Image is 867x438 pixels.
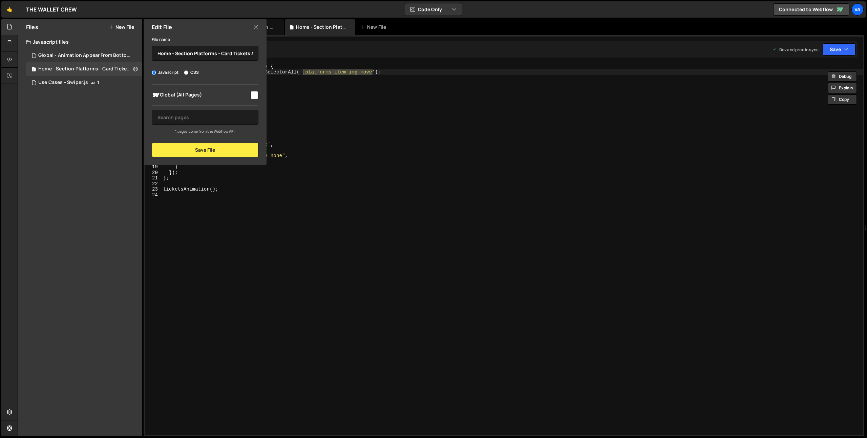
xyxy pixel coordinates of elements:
button: Save [823,43,855,56]
h2: Files [26,23,38,31]
div: New File [360,24,389,30]
input: Javascript [152,70,156,75]
div: THE WALLET CREW [26,5,77,14]
span: 1 [32,67,36,72]
div: 20 [145,170,162,176]
a: Connected to Webflow [773,3,849,16]
div: 16324/44234.js [26,62,145,76]
div: 19 [145,164,162,170]
div: 22 [145,181,162,187]
button: Save File [152,143,258,157]
input: CSS [184,70,188,75]
div: Javascript files [18,35,142,49]
a: Va [851,3,864,16]
div: 24 [145,192,162,198]
div: Home - Section Platforms - Card Tickets Animation.js [38,66,132,72]
div: Use Cases - Swiper.js [38,80,88,86]
label: CSS [184,69,199,76]
div: 16324/44136.js [26,76,142,89]
button: New File [109,24,134,30]
button: Code Only [405,3,462,16]
div: 21 [145,175,162,181]
input: Name [152,46,258,61]
a: 🤙 [1,1,18,18]
label: Javascript [152,69,179,76]
span: Global (All Pages) [152,91,249,99]
label: File name [152,36,170,43]
button: Copy [828,94,857,105]
div: 16324/44231.js [26,49,145,62]
h2: Edit File [152,23,172,31]
span: 1 [97,80,99,85]
input: Search pages [152,110,258,125]
button: Explain [828,83,857,93]
button: Debug [828,71,857,82]
div: Home - Section Platforms - Card Tickets Animation.js [296,24,347,30]
div: Dev and prod in sync [773,47,819,52]
div: Global - Animation Appear From Bottom.js [38,52,132,59]
small: 1 pages come from the Webflow API [175,129,235,134]
div: 23 [145,187,162,192]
